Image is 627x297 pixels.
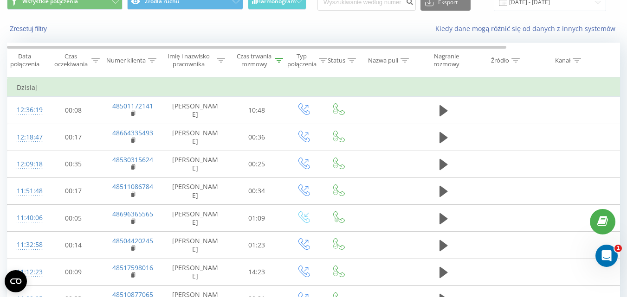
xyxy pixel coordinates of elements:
[236,52,272,68] div: Czas trwania rozmowy
[52,52,89,68] div: Czas oczekiwania
[7,52,42,68] div: Data połączenia
[163,177,228,204] td: [PERSON_NAME]
[17,101,35,119] div: 12:36:19
[45,205,103,232] td: 00:05
[112,182,153,191] a: 48511086784
[112,155,153,164] a: 48530315624
[112,101,153,110] a: 48501172141
[163,151,228,177] td: [PERSON_NAME]
[17,182,35,200] div: 11:51:48
[435,24,620,33] a: Kiedy dane mogą różnić się od danych z innych systemów
[328,57,345,64] div: Status
[424,52,469,68] div: Nagranie rozmowy
[17,155,35,173] div: 12:09:18
[45,259,103,285] td: 00:09
[614,245,622,252] span: 1
[491,57,509,64] div: Źródło
[287,52,317,68] div: Typ połączenia
[163,205,228,232] td: [PERSON_NAME]
[228,124,286,151] td: 00:36
[112,128,153,137] a: 48664335493
[163,124,228,151] td: [PERSON_NAME]
[45,124,103,151] td: 00:17
[595,245,618,267] iframe: Intercom live chat
[45,97,103,124] td: 00:08
[17,263,35,281] div: 11:12:23
[45,232,103,259] td: 00:14
[17,209,35,227] div: 11:40:06
[228,151,286,177] td: 00:25
[228,232,286,259] td: 01:23
[163,259,228,285] td: [PERSON_NAME]
[228,177,286,204] td: 00:34
[17,128,35,146] div: 12:18:47
[17,236,35,254] div: 11:32:58
[112,263,153,272] a: 48517598016
[112,209,153,218] a: 48696365565
[5,270,27,292] button: Open CMP widget
[555,57,570,64] div: Kanał
[228,97,286,124] td: 10:48
[112,236,153,245] a: 48504420245
[368,57,398,64] div: Nazwa puli
[163,97,228,124] td: [PERSON_NAME]
[45,177,103,204] td: 00:17
[7,25,52,33] button: Zresetuj filtry
[106,57,146,64] div: Numer klienta
[228,205,286,232] td: 01:09
[163,232,228,259] td: [PERSON_NAME]
[163,52,215,68] div: Imię i nazwisko pracownika
[228,259,286,285] td: 14:23
[45,151,103,177] td: 00:35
